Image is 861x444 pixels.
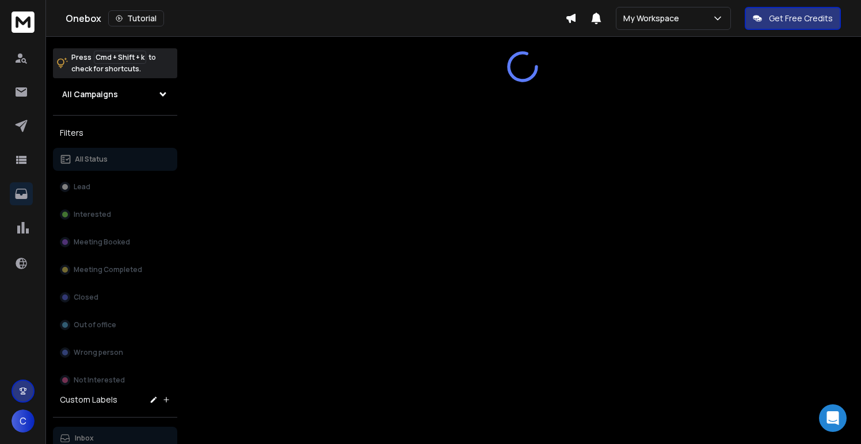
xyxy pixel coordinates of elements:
[745,7,841,30] button: Get Free Credits
[12,409,35,432] button: C
[60,394,117,405] h3: Custom Labels
[66,10,565,26] div: Onebox
[623,13,684,24] p: My Workspace
[71,52,156,75] p: Press to check for shortcuts.
[769,13,833,24] p: Get Free Credits
[94,51,146,64] span: Cmd + Shift + k
[62,89,118,100] h1: All Campaigns
[53,83,177,106] button: All Campaigns
[108,10,164,26] button: Tutorial
[819,404,847,432] div: Open Intercom Messenger
[53,125,177,141] h3: Filters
